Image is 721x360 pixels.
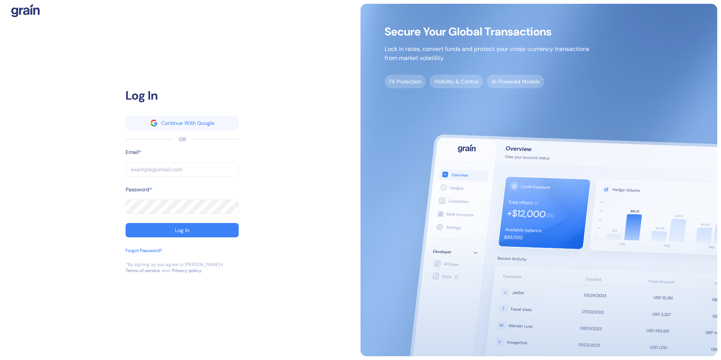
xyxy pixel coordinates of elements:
[385,75,426,88] span: FX Protection
[126,268,160,274] a: Terms of service
[487,75,544,88] span: AI-Powered Models
[126,223,239,237] button: Log In
[360,4,717,356] img: signup-main-image
[175,228,189,233] div: Log In
[126,162,239,177] input: example@email.com
[150,120,157,126] img: google
[126,116,239,130] button: googleContinue With Google
[126,186,149,194] label: Password
[126,148,138,156] label: Email
[126,247,162,262] button: Forgot Password?
[385,28,589,35] span: Secure Your Global Transactions
[162,268,170,274] div: and
[126,262,223,268] div: *By signing up you agree to [PERSON_NAME]’s
[126,247,162,254] div: Forgot Password?
[172,268,202,274] a: Privacy policy.
[430,75,483,88] span: Visibility & Control
[11,4,40,17] img: logo
[161,120,215,126] div: Continue With Google
[385,45,589,63] p: Lock in rates, convert funds and protect your cross-currency transactions from market volatility.
[126,86,239,105] div: Log In
[179,135,186,143] div: OR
